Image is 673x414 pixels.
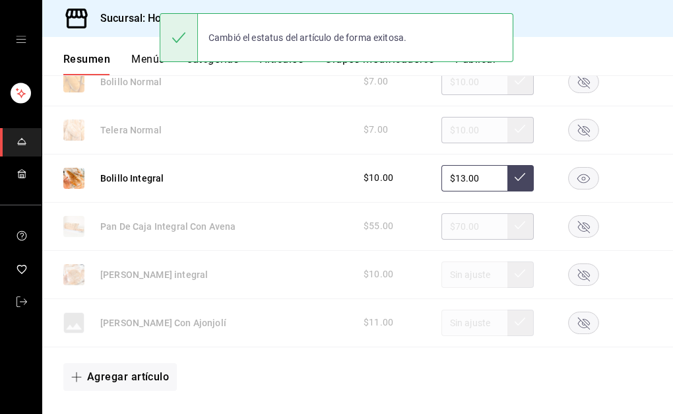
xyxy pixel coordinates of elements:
img: Preview [63,168,84,189]
button: Menús [131,53,164,75]
button: Bolillo Integral [100,172,164,185]
button: Resumen [63,53,110,75]
input: Sin ajuste [441,165,507,191]
button: Agregar artículo [63,363,177,391]
h3: Sucursal: Hornely (MTY) [90,11,219,26]
div: Cambió el estatus del artículo de forma exitosa. [198,23,417,52]
span: $10.00 [364,171,393,185]
button: open drawer [16,34,26,45]
div: navigation tabs [63,53,673,75]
